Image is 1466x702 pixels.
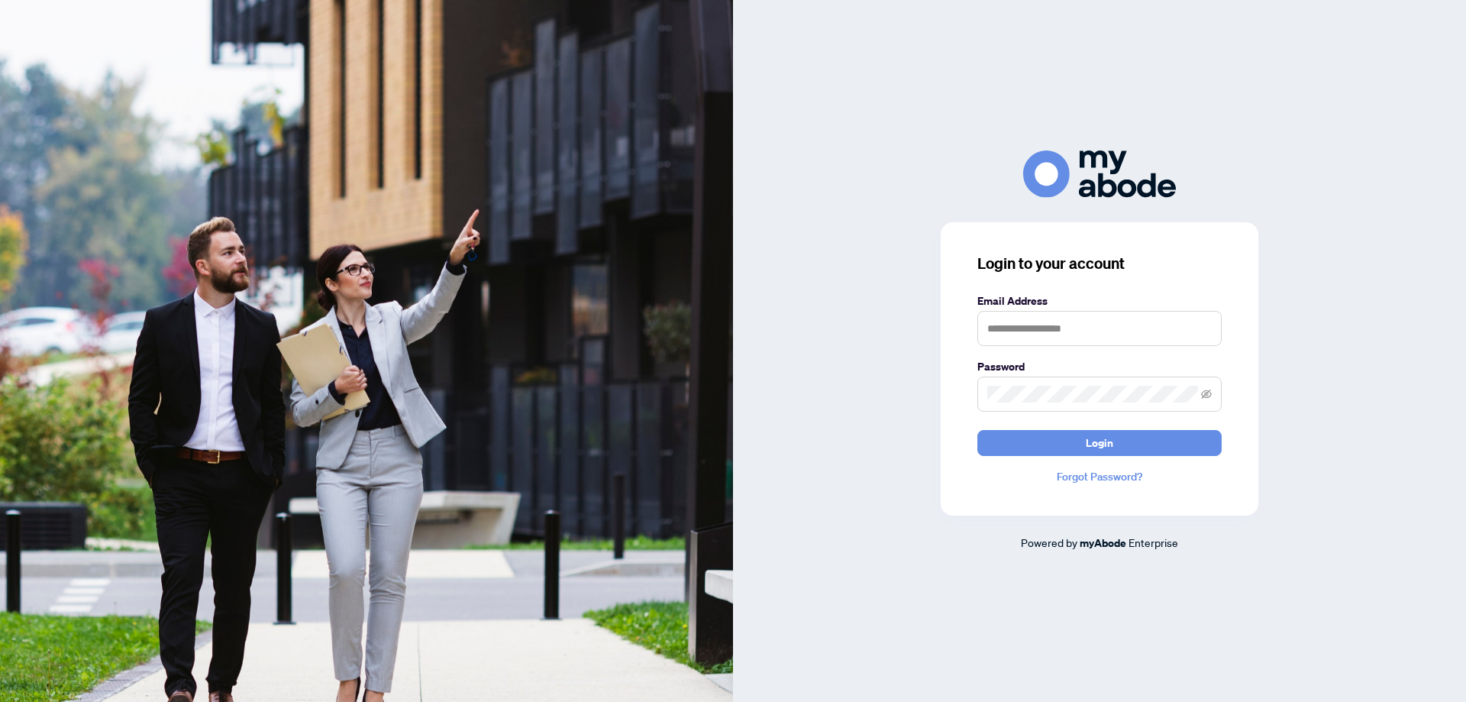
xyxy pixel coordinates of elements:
[977,468,1222,485] a: Forgot Password?
[1086,431,1113,455] span: Login
[1201,389,1212,400] span: eye-invisible
[977,430,1222,456] button: Login
[1021,535,1077,549] span: Powered by
[977,253,1222,274] h3: Login to your account
[977,293,1222,309] label: Email Address
[977,358,1222,375] label: Password
[1080,535,1126,552] a: myAbode
[1023,150,1176,197] img: ma-logo
[1129,535,1178,549] span: Enterprise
